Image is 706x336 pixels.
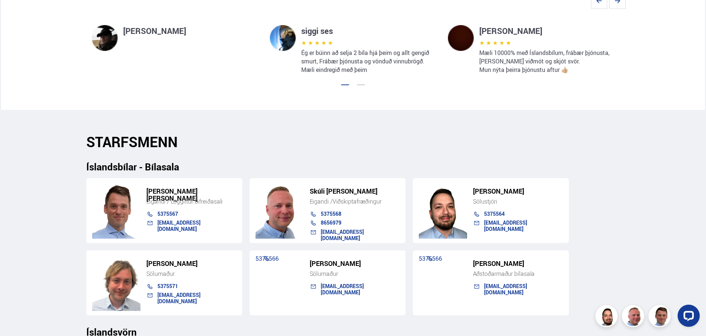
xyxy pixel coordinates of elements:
[419,183,467,239] img: nhp88E3Fdnt1Opn2.png
[310,260,400,267] h5: [PERSON_NAME]
[255,183,304,239] img: siFngHWaQ9KaOqBr.png
[310,198,400,205] div: Eigandi /
[321,283,364,295] a: [EMAIL_ADDRESS][DOMAIN_NAME]
[479,39,511,47] span: ★ ★ ★ ★ ★
[310,188,400,195] h5: Skúli [PERSON_NAME]
[484,283,527,295] a: [EMAIL_ADDRESS][DOMAIN_NAME]
[473,270,563,277] div: Aðstoðarmaður bílasala
[157,210,178,217] a: 5375567
[448,25,474,51] img: ivSJBoSYNJ1imj5R.webp
[321,210,341,217] a: 5375568
[157,291,201,304] a: [EMAIL_ADDRESS][DOMAIN_NAME]
[479,66,614,74] p: Mun nýta þeirra þjónustu aftur 👍🏼
[479,25,614,37] h4: [PERSON_NAME]
[146,188,236,202] h5: [PERSON_NAME] [PERSON_NAME]
[86,161,620,172] h3: Íslandsbílar - Bílasala
[146,270,236,277] div: Sölumaður
[479,49,614,66] p: Mæli 10000% með Íslandsbílum, frábær þjónusta, [PERSON_NAME] viðmót og skjót svör.
[301,39,333,47] span: ★ ★ ★ ★ ★
[597,306,619,328] img: nhp88E3Fdnt1Opn2.png
[301,49,436,74] p: Ég er búinn að selja 2 bíla hjá þeim og allt gengið smurt, Frábær þjónusta og vönduð vinnubrögð. ...
[146,260,236,267] h5: [PERSON_NAME]
[484,219,527,232] a: [EMAIL_ADDRESS][DOMAIN_NAME]
[650,306,672,328] img: FbJEzSuNWCJXmdc-.webp
[146,198,236,205] div: Eigandi / Löggiltur bifreiðasali
[473,188,563,195] h5: [PERSON_NAME]
[123,25,258,37] h4: [PERSON_NAME]
[623,306,645,328] img: siFngHWaQ9KaOqBr.png
[157,219,201,232] a: [EMAIL_ADDRESS][DOMAIN_NAME]
[92,25,118,51] img: dsORqd-mBEOihhtP.webp
[92,255,140,311] img: SZ4H-t_Copy_of_C.png
[321,219,341,226] a: 8656979
[672,302,703,333] iframe: LiveChat chat widget
[270,25,296,51] img: SllRT5B5QPkh28GD.webp
[484,210,505,217] a: 5375564
[419,254,442,263] a: 5375566
[157,283,178,290] a: 5375571
[473,198,563,205] div: Sölustjóri
[86,134,620,150] h2: STARFSMENN
[92,183,140,239] img: FbJEzSuNWCJXmdc-.webp
[333,197,382,205] span: Viðskiptafræðingur
[255,254,279,263] a: 5375566
[321,228,364,241] a: [EMAIL_ADDRESS][DOMAIN_NAME]
[473,260,563,267] h5: [PERSON_NAME]
[310,270,400,277] div: Sölumaður
[301,25,436,37] h4: siggi ses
